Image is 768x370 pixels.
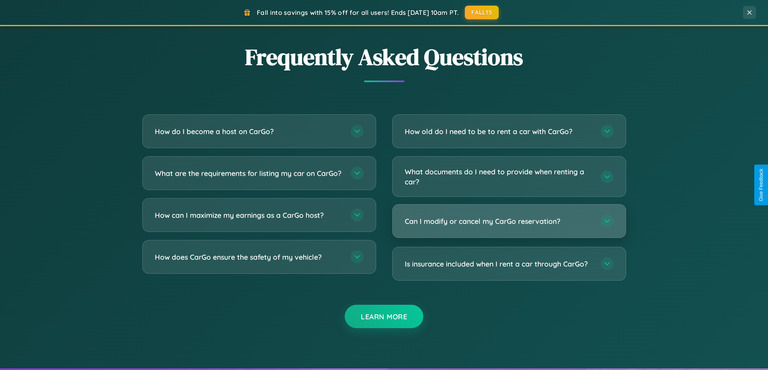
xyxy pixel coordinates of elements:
h3: How does CarGo ensure the safety of my vehicle? [155,252,343,262]
h3: How can I maximize my earnings as a CarGo host? [155,210,343,220]
span: Fall into savings with 15% off for all users! Ends [DATE] 10am PT. [257,8,459,17]
h3: What documents do I need to provide when renting a car? [405,167,593,186]
h3: How old do I need to be to rent a car with CarGo? [405,126,593,136]
h3: How do I become a host on CarGo? [155,126,343,136]
h3: Can I modify or cancel my CarGo reservation? [405,216,593,226]
div: Give Feedback [758,169,764,201]
h3: Is insurance included when I rent a car through CarGo? [405,259,593,269]
h2: Frequently Asked Questions [142,41,626,72]
h3: What are the requirements for listing my car on CarGo? [155,168,343,178]
button: Learn More [345,305,423,328]
button: FALL15 [465,6,499,19]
